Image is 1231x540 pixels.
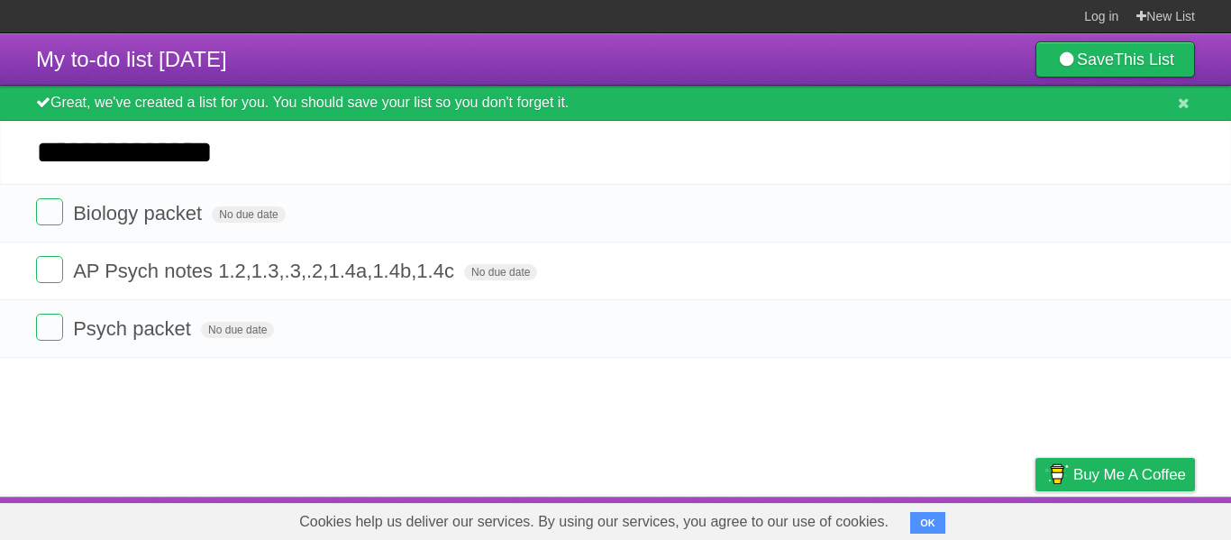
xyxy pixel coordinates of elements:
span: Buy me a coffee [1073,459,1186,490]
span: AP Psych notes 1.2,1.3,.3,.2,1.4a,1.4b,1.4c [73,260,459,282]
label: Done [36,256,63,283]
b: This List [1114,50,1174,69]
img: Buy me a coffee [1044,459,1069,490]
label: Done [36,314,63,341]
button: OK [910,512,945,534]
span: Cookies help us deliver our services. By using our services, you agree to our use of cookies. [281,504,907,540]
a: SaveThis List [1035,41,1195,78]
a: Developers [855,501,928,535]
a: About [796,501,834,535]
span: No due date [464,264,537,280]
span: My to-do list [DATE] [36,47,227,71]
span: No due date [212,206,285,223]
a: Buy me a coffee [1035,458,1195,491]
label: Done [36,198,63,225]
span: No due date [201,322,274,338]
a: Terms [951,501,990,535]
a: Privacy [1012,501,1059,535]
span: Psych packet [73,317,196,340]
span: Biology packet [73,202,206,224]
a: Suggest a feature [1081,501,1195,535]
